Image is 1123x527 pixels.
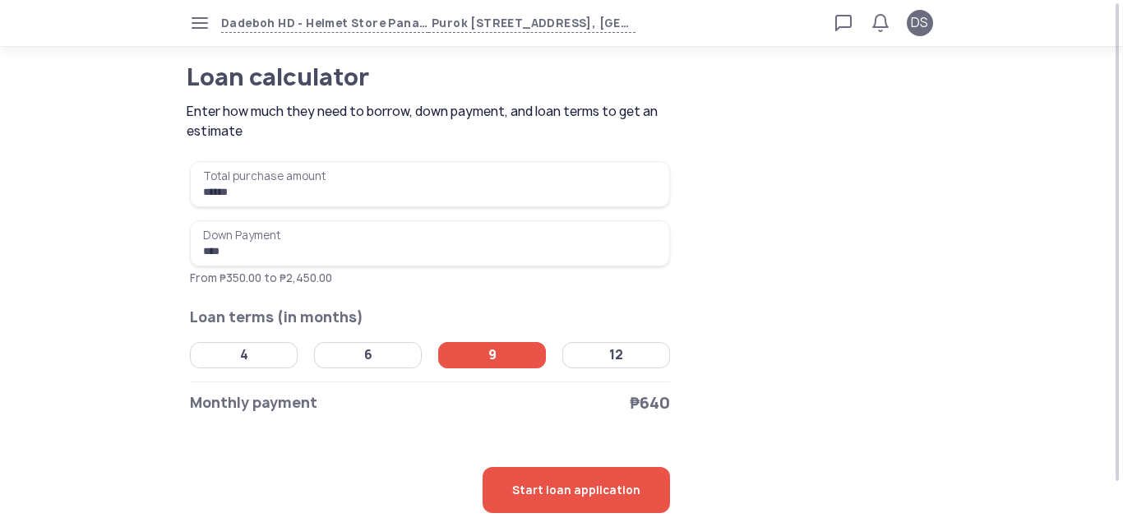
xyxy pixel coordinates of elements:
[240,347,248,363] div: 4
[187,102,676,141] span: Enter how much they need to borrow, down payment, and loan terms to get an estimate
[630,391,670,414] span: ₱640
[221,14,635,33] button: Dadeboh HD - Helmet Store PanacanPurok [STREET_ADDRESS], [GEOGRAPHIC_DATA]
[190,391,317,414] span: Monthly payment
[483,467,670,513] button: Start loan application
[190,220,670,266] input: Down PaymentFrom ₱350.00 to ₱2,450.00
[190,270,670,286] p: From ₱350.00 to ₱2,450.00
[221,14,428,33] span: Dadeboh HD - Helmet Store Panacan
[190,161,670,207] input: Total purchase amount
[512,467,640,513] span: Start loan application
[911,13,928,33] span: DS
[187,66,610,89] h1: Loan calculator
[364,347,372,363] div: 6
[488,347,497,363] div: 9
[907,10,933,36] button: DS
[609,347,623,363] div: 12
[190,306,670,329] h2: Loan terms (in months)
[428,14,635,33] span: Purok [STREET_ADDRESS], [GEOGRAPHIC_DATA]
